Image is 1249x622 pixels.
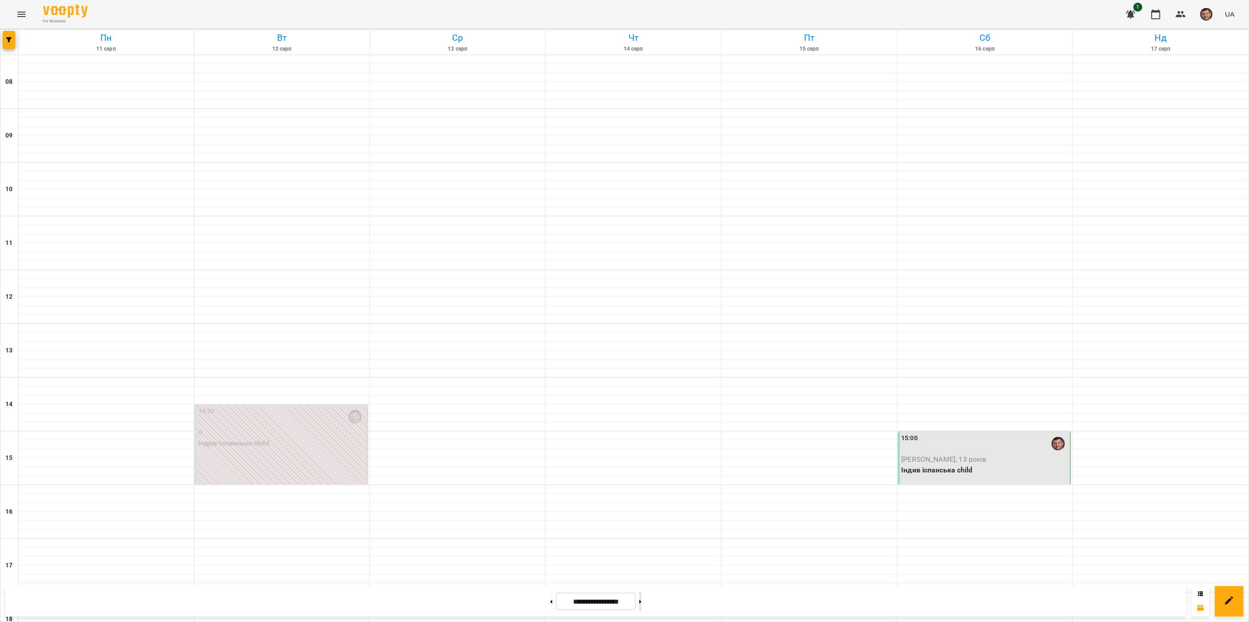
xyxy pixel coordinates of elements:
[196,45,368,53] h6: 12 серп
[723,31,896,45] h6: Пт
[43,18,88,24] span: For Business
[1225,9,1235,19] span: UA
[902,455,987,463] span: [PERSON_NAME], 13 років
[1074,45,1247,53] h6: 17 серп
[348,410,362,424] img: Маленченко Юрій Сергійович
[902,465,1069,476] p: Індив іспанська child
[198,407,215,416] label: 14:30
[371,45,544,53] h6: 13 серп
[198,438,366,449] p: Індив іспанська child
[5,238,13,248] h6: 11
[5,507,13,517] h6: 16
[1052,437,1065,450] img: Маленченко Юрій Сергійович
[5,346,13,356] h6: 13
[899,31,1072,45] h6: Сб
[20,45,192,53] h6: 11 серп
[1134,3,1142,12] span: 1
[5,453,13,463] h6: 15
[5,561,13,571] h6: 17
[723,45,896,53] h6: 15 серп
[547,31,720,45] h6: Чт
[1074,31,1247,45] h6: Нд
[5,399,13,409] h6: 14
[1222,6,1238,22] button: UA
[5,184,13,194] h6: 10
[43,4,88,17] img: Voopty Logo
[196,31,368,45] h6: Вт
[902,433,918,443] label: 15:00
[5,292,13,302] h6: 12
[20,31,192,45] h6: Пн
[1200,8,1213,21] img: 75717b8e963fcd04a603066fed3de194.png
[5,131,13,141] h6: 09
[371,31,544,45] h6: Ср
[899,45,1072,53] h6: 16 серп
[198,427,366,438] p: 0
[547,45,720,53] h6: 14 серп
[11,4,32,25] button: Menu
[5,77,13,87] h6: 08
